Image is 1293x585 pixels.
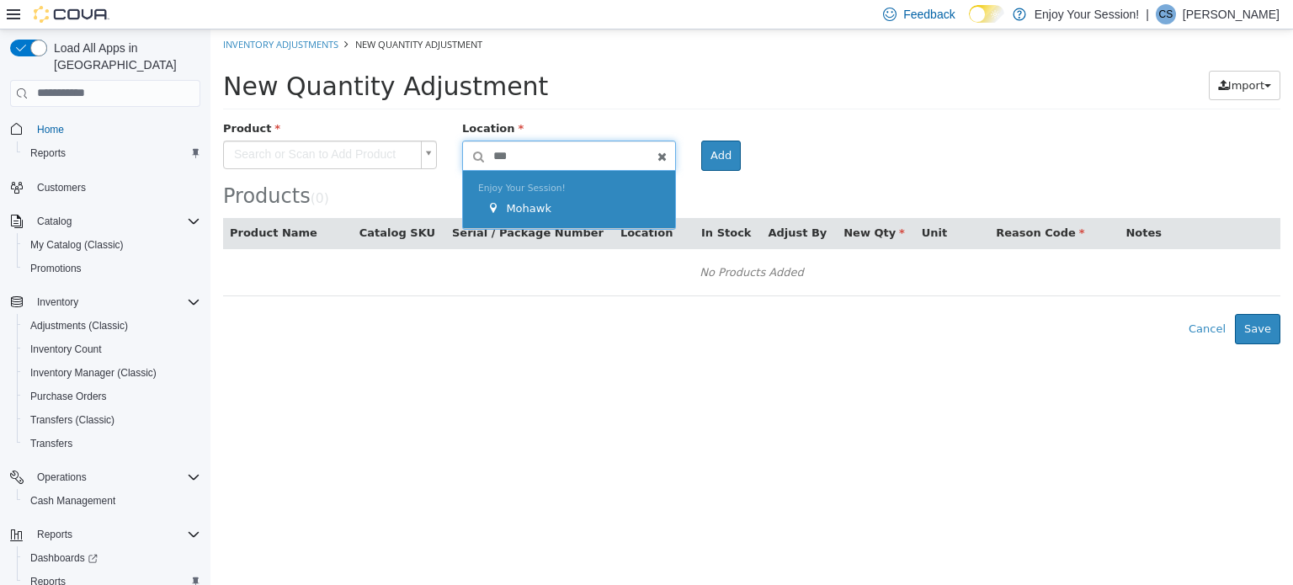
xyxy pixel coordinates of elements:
a: Search or Scan to Add Product [13,111,226,140]
button: Reports [30,524,79,545]
span: Reports [30,146,66,160]
span: Feedback [903,6,955,23]
input: Dark Mode [969,5,1004,23]
span: My Catalog (Classic) [24,235,200,255]
span: Dashboards [30,551,98,565]
span: Mohawk [295,173,341,185]
button: Inventory [30,292,85,312]
span: New Quantity Adjustment [13,42,338,72]
button: Import [998,41,1070,72]
span: Import [1018,50,1054,62]
button: Product Name [19,195,110,212]
div: Ciara Smith [1156,4,1176,24]
span: Product [13,93,70,105]
span: Cash Management [30,494,115,508]
span: Purchase Orders [30,390,107,403]
p: Enjoy Your Session! [1035,4,1140,24]
span: Home [30,119,200,140]
a: Dashboards [24,548,104,568]
button: Serial / Package Number [242,195,396,212]
button: Adjustments (Classic) [17,314,207,338]
button: My Catalog (Classic) [17,233,207,257]
button: Inventory Count [17,338,207,361]
button: Purchase Orders [17,385,207,408]
button: Customers [3,175,207,199]
button: Catalog SKU [149,195,228,212]
span: Location [252,93,313,105]
p: | [1146,4,1149,24]
span: Inventory [37,295,78,309]
a: Cash Management [24,491,122,511]
span: Catalog [30,211,200,231]
span: Transfers (Classic) [24,410,200,430]
span: Purchase Orders [24,386,200,407]
button: Notes [915,195,954,212]
span: Inventory Manager (Classic) [30,366,157,380]
span: Reports [30,524,200,545]
button: Operations [3,465,207,489]
button: Inventory Manager (Classic) [17,361,207,385]
span: Transfers [30,437,72,450]
a: Reports [24,143,72,163]
button: Home [3,117,207,141]
a: Promotions [24,258,88,279]
button: Operations [30,467,93,487]
a: Dashboards [17,546,207,570]
button: Transfers (Classic) [17,408,207,432]
button: Location [410,195,466,212]
span: Dashboards [24,548,200,568]
span: Customers [30,177,200,198]
a: Inventory Adjustments [13,8,128,21]
button: Cancel [969,285,1024,315]
span: Enjoy Your Session! [268,153,355,164]
span: 0 [105,162,114,177]
button: Promotions [17,257,207,280]
span: Inventory Count [30,343,102,356]
div: No Products Added [24,231,1059,256]
span: Promotions [30,262,82,275]
small: ( ) [100,162,119,177]
a: My Catalog (Classic) [24,235,130,255]
a: Home [30,120,71,140]
span: Home [37,123,64,136]
span: Inventory [30,292,200,312]
span: Load All Apps in [GEOGRAPHIC_DATA] [47,40,200,73]
button: Catalog [3,210,207,233]
a: Purchase Orders [24,386,114,407]
span: Inventory Count [24,339,200,359]
span: Operations [37,471,87,484]
span: CS [1159,4,1173,24]
button: Adjust By [557,195,620,212]
a: Customers [30,178,93,198]
a: Adjustments (Classic) [24,316,135,336]
span: Reason Code [785,197,874,210]
button: In Stock [491,195,544,212]
p: [PERSON_NAME] [1183,4,1280,24]
a: Transfers (Classic) [24,410,121,430]
button: Reports [17,141,207,165]
span: Search or Scan to Add Product [13,112,204,139]
span: Customers [37,181,86,194]
span: Catalog [37,215,72,228]
span: New Qty [633,197,694,210]
button: Inventory [3,290,207,314]
button: Save [1024,285,1070,315]
button: Catalog [30,211,78,231]
span: Promotions [24,258,200,279]
span: Transfers [24,433,200,454]
span: Adjustments (Classic) [30,319,128,332]
span: Cash Management [24,491,200,511]
button: Unit [711,195,740,212]
span: Reports [37,528,72,541]
a: Inventory Manager (Classic) [24,363,163,383]
button: Reports [3,523,207,546]
span: New Quantity Adjustment [145,8,272,21]
a: Transfers [24,433,79,454]
a: Inventory Count [24,339,109,359]
span: Products [13,155,100,178]
span: Reports [24,143,200,163]
span: Operations [30,467,200,487]
span: Transfers (Classic) [30,413,114,427]
span: My Catalog (Classic) [30,238,124,252]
